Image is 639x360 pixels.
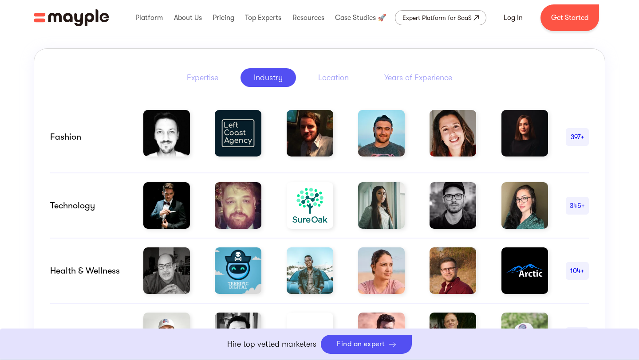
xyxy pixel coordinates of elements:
[254,72,283,83] div: Industry
[243,4,284,32] div: Top Experts
[34,9,109,26] img: Mayple logo
[493,7,533,28] a: Log In
[566,266,589,276] div: 104+
[210,4,237,32] div: Pricing
[50,200,126,211] div: Technology
[290,4,327,32] div: Resources
[566,132,589,142] div: 397+
[50,132,126,142] div: Fashion
[384,72,452,83] div: Years of Experience
[540,4,599,31] a: Get Started
[318,72,349,83] div: Location
[595,317,639,360] iframe: Chat Widget
[187,72,218,83] div: Expertise
[395,10,486,25] a: Expert Platform for SaaS
[34,9,109,26] a: home
[402,12,472,23] div: Expert Platform for SaaS
[172,4,204,32] div: About Us
[566,200,589,211] div: 345+
[50,266,126,276] div: Health & Wellness
[133,4,165,32] div: Platform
